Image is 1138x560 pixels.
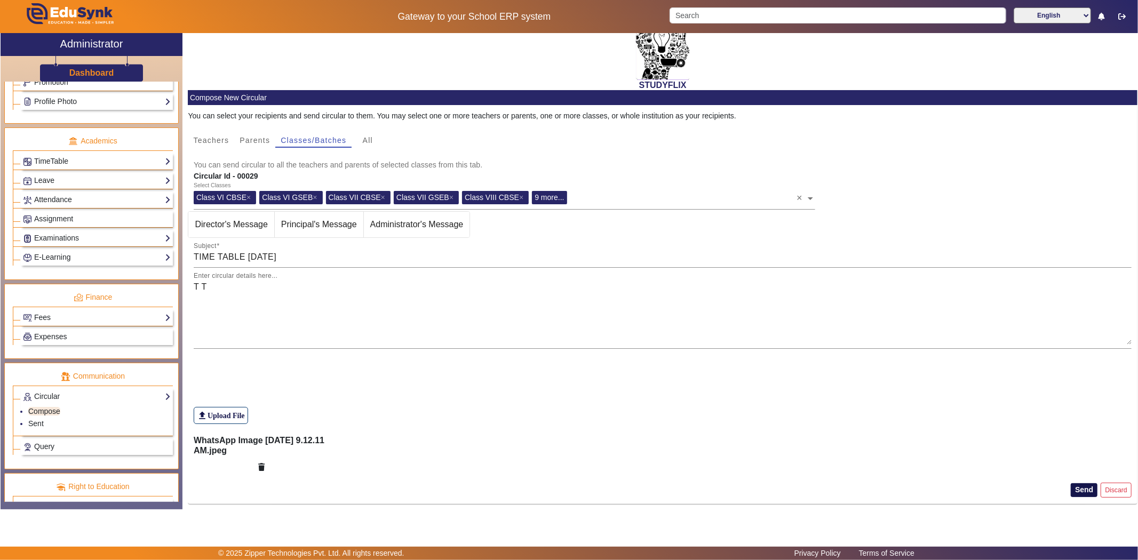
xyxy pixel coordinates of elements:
div: You can select your recipients and send circular to them. You may select one or more teachers or ... [188,110,1137,122]
span: × [246,193,253,202]
a: Query [23,441,171,453]
h3: Dashboard [69,68,114,78]
button: Discard [1101,483,1132,497]
span: × [381,193,388,202]
a: Administrator [1,33,182,56]
h5: Gateway to your School ERP system [290,11,658,22]
span: Assignment [34,214,73,223]
a: Dashboard [69,67,115,78]
img: finance.png [74,293,83,302]
span: × [519,193,526,202]
div: Select Classes [194,181,230,190]
label: Upload File [194,407,248,424]
p: Academics [13,135,173,147]
span: × [449,193,456,202]
span: Class VIII CBSE [465,193,519,202]
b: Circular Id - 00029 [194,172,258,180]
a: Privacy Policy [789,546,846,560]
a: Expenses [23,331,171,343]
span: Director's Message [188,212,274,237]
a: Terms of Service [854,546,920,560]
span: Expenses [34,332,67,341]
span: × [313,193,320,202]
span: Classes/Batches [281,137,346,144]
span: Promotion [34,78,68,86]
p: Right to Education [13,481,173,492]
a: Promotion [23,76,171,89]
h6: WhatsApp Image [DATE] 9.12.11 AM.jpeg [194,435,329,455]
a: Compose [28,407,60,415]
mat-label: Enter circular details here... [194,273,277,279]
mat-label: Subject [194,243,217,250]
span: Query [34,442,54,451]
img: Assignments.png [23,215,31,223]
img: rte.png [56,482,66,492]
p: © 2025 Zipper Technologies Pvt. Ltd. All rights reserved. [218,548,404,559]
img: Payroll.png [23,333,31,341]
mat-icon: file_upload [197,410,208,421]
span: Class VI GSEB [262,193,313,202]
p: Communication [13,371,173,382]
span: Principal's Message [275,212,363,237]
span: Teachers [193,137,229,144]
span: Class VI CBSE [196,193,246,202]
span: Clear all [797,187,806,204]
span: Parents [240,137,270,144]
span: Class VII GSEB [396,193,449,202]
h2: Administrator [60,37,123,50]
button: Send [1071,483,1097,497]
span: Administrator's Message [364,212,470,237]
input: Search [670,7,1006,23]
mat-card-header: Compose New Circular [188,90,1137,105]
h2: STUDYFLIX [188,80,1137,90]
img: 2da83ddf-6089-4dce-a9e2-416746467bdd [636,13,689,80]
img: academic.png [68,137,78,146]
p: Finance [13,292,173,303]
img: Branchoperations.png [23,78,31,86]
img: Support-tickets.png [23,443,31,451]
input: Subject [194,251,1132,263]
a: Assignment [23,213,171,225]
a: Sent [28,419,44,428]
span: All [363,137,373,144]
span: Class VII CBSE [329,193,381,202]
img: communication.png [61,372,70,381]
span: 9 more... [535,193,564,202]
mat-card-subtitle: You can send circular to all the teachers and parents of selected classes from this tab. [194,159,1132,171]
